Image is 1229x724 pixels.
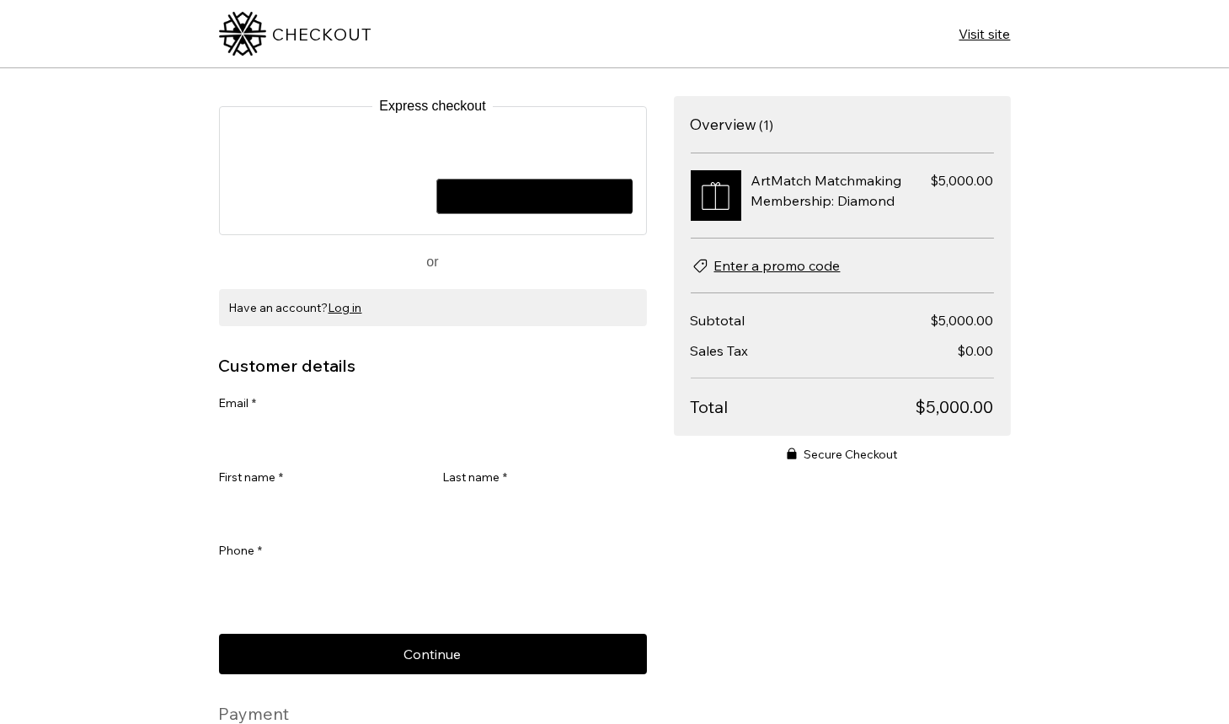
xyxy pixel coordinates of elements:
[372,96,492,116] legend: Express checkout
[404,647,462,661] span: Continue
[219,419,637,453] input: Email
[219,395,647,617] form: Ecom Template
[219,355,356,376] h2: Customer details
[751,172,902,209] span: ArtMatch Matchmaking Membership: Diamond
[436,133,633,169] iframe: PayPal-paylater
[219,703,290,724] h2: Payment
[691,312,745,329] span: Subtotal
[219,634,647,674] button: Continue
[959,24,1011,44] a: Visit site
[219,566,637,600] input: Phone
[219,10,266,57] img: ArtMatch LLC logo, when clicked will direct to the homepage
[443,469,508,486] label: Last name
[436,179,639,214] button: Google Pay
[691,342,749,359] span: Sales Tax
[804,446,897,463] span: Secure Checkout
[329,299,362,316] button: Log in
[426,252,438,272] span: or
[714,255,841,276] span: Enter a promo code
[273,24,373,45] h1: CHECKOUT
[916,395,994,419] span: $5,000.00
[931,170,994,190] span: Price $5,000.00
[759,116,773,133] span: Number of items 1
[691,153,994,239] ul: Items
[219,492,413,526] input: First name
[691,255,841,276] button: Enter a promo code
[443,492,637,526] input: Last name
[691,395,916,419] span: Total
[931,312,994,329] span: $5,000.00
[958,342,994,359] span: $0.00
[691,310,994,419] section: Total due breakdown
[219,543,263,560] label: Phone
[691,115,757,134] h2: Overview
[233,179,430,214] iframe: PayPal-venmo
[233,133,430,169] iframe: PayPal-paypal
[787,448,797,459] svg: Secure Checkout
[229,300,362,315] span: Have an account?
[219,395,257,412] label: Email
[219,469,284,486] label: First name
